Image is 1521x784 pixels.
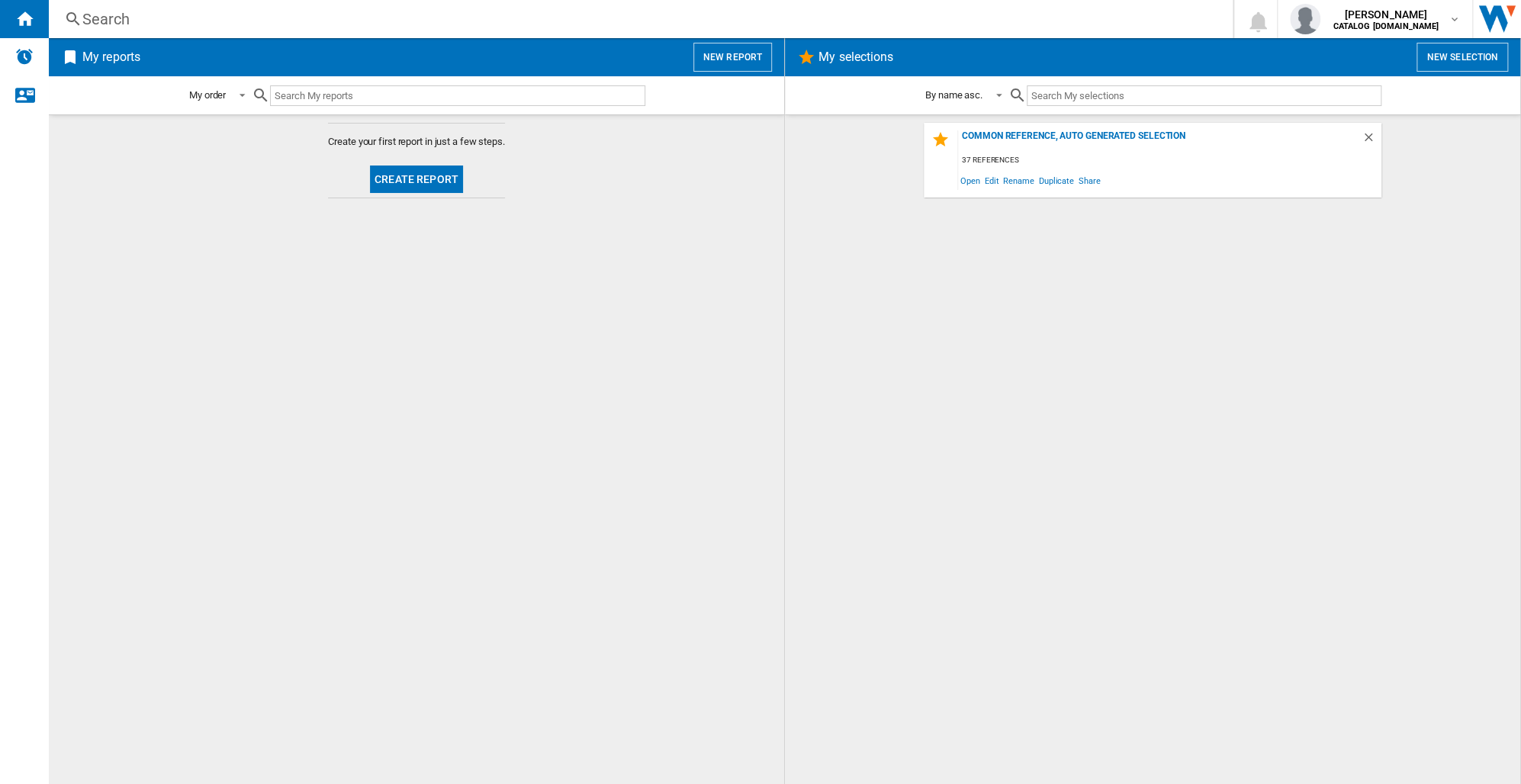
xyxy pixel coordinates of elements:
button: New selection [1416,43,1508,72]
span: Rename [1001,170,1036,191]
span: Create your first report in just a few steps. [328,135,505,149]
div: My order [189,89,226,101]
input: Search My selections [1027,85,1381,106]
button: Create report [370,165,463,193]
span: Duplicate [1037,170,1076,191]
div: By name asc. [925,89,982,101]
b: CATALOG [DOMAIN_NAME] [1333,21,1439,31]
div: Common reference, auto generated selection [958,130,1362,151]
button: New report [693,43,772,72]
img: alerts-logo.svg [15,47,34,66]
span: Open [958,170,982,191]
span: Edit [982,170,1002,191]
div: Delete [1362,130,1381,151]
span: Share [1076,170,1103,191]
div: Search [82,8,1193,30]
div: 37 references [958,151,1381,170]
h2: My reports [79,43,143,72]
input: Search My reports [270,85,645,106]
img: profile.jpg [1290,4,1320,34]
h2: My selections [815,43,896,72]
span: [PERSON_NAME] [1333,7,1439,22]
